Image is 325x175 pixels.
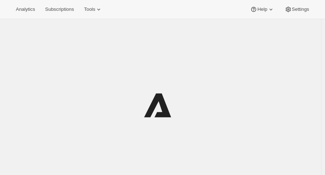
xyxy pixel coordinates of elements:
span: Settings [292,6,309,12]
span: Help [257,6,267,12]
span: Tools [84,6,95,12]
button: Settings [280,4,313,14]
button: Subscriptions [41,4,78,14]
span: Subscriptions [45,6,74,12]
button: Tools [80,4,107,14]
button: Help [246,4,279,14]
span: Analytics [16,6,35,12]
button: Analytics [12,4,39,14]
